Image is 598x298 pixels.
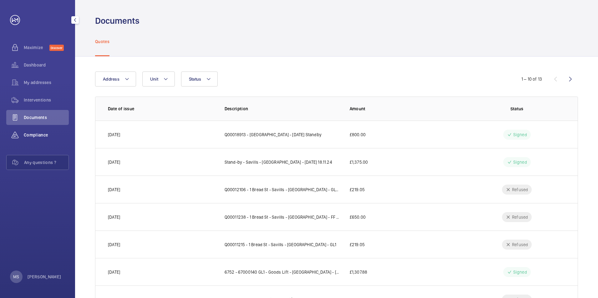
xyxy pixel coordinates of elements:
[24,132,69,138] span: Compliance
[350,214,366,220] p: £650.00
[189,77,201,82] span: Status
[95,15,139,27] h1: Documents
[350,186,365,193] p: £219.05
[513,132,527,138] p: Signed
[512,214,528,220] p: Refused
[142,72,175,87] button: Unit
[350,159,368,165] p: £1,375.00
[225,106,340,112] p: Description
[108,214,120,220] p: [DATE]
[225,214,340,220] p: Q00011238 - 1 Bread St - Savills - [GEOGRAPHIC_DATA] - FF Lift Pit Clean - 22542452
[512,241,528,248] p: Refused
[225,159,332,165] p: Stand-by - Savills - [GEOGRAPHIC_DATA] - [DATE] 18.11.24
[108,106,215,112] p: Date of issue
[28,274,61,280] p: [PERSON_NAME]
[95,38,109,45] p: Quotes
[24,79,69,86] span: My addresses
[108,132,120,138] p: [DATE]
[24,62,69,68] span: Dashboard
[108,186,120,193] p: [DATE]
[108,241,120,248] p: [DATE]
[225,269,340,275] p: 6752 - 67000140 GL1 - Goods Lift - [GEOGRAPHIC_DATA] - [STREET_ADDRESS] - [DATE]
[24,44,49,51] span: Maximize
[24,114,69,121] span: Documents
[95,72,136,87] button: Address
[512,186,528,193] p: Refused
[225,241,337,248] p: Q00011215 - 1 Bread St - Savills - [GEOGRAPHIC_DATA] - GL1
[225,186,340,193] p: Q00012106 - 1 Bread St - Savills - [GEOGRAPHIC_DATA] - GL1 Rubber Insulation Mat & Handwinding No...
[225,132,322,138] p: Q00018913 - [GEOGRAPHIC_DATA] - [DATE] Standby
[513,159,527,165] p: Signed
[103,77,119,82] span: Address
[49,45,64,51] span: Discover
[350,132,366,138] p: £800.00
[24,97,69,103] span: Interventions
[150,77,158,82] span: Unit
[181,72,218,87] button: Status
[521,76,542,82] div: 1 – 10 of 13
[108,269,120,275] p: [DATE]
[469,106,565,112] p: Status
[108,159,120,165] p: [DATE]
[350,269,367,275] p: £1,307.88
[24,159,68,166] span: Any questions ?
[350,241,365,248] p: £219.05
[13,274,19,280] p: MS
[350,106,459,112] p: Amount
[513,269,527,275] p: Signed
